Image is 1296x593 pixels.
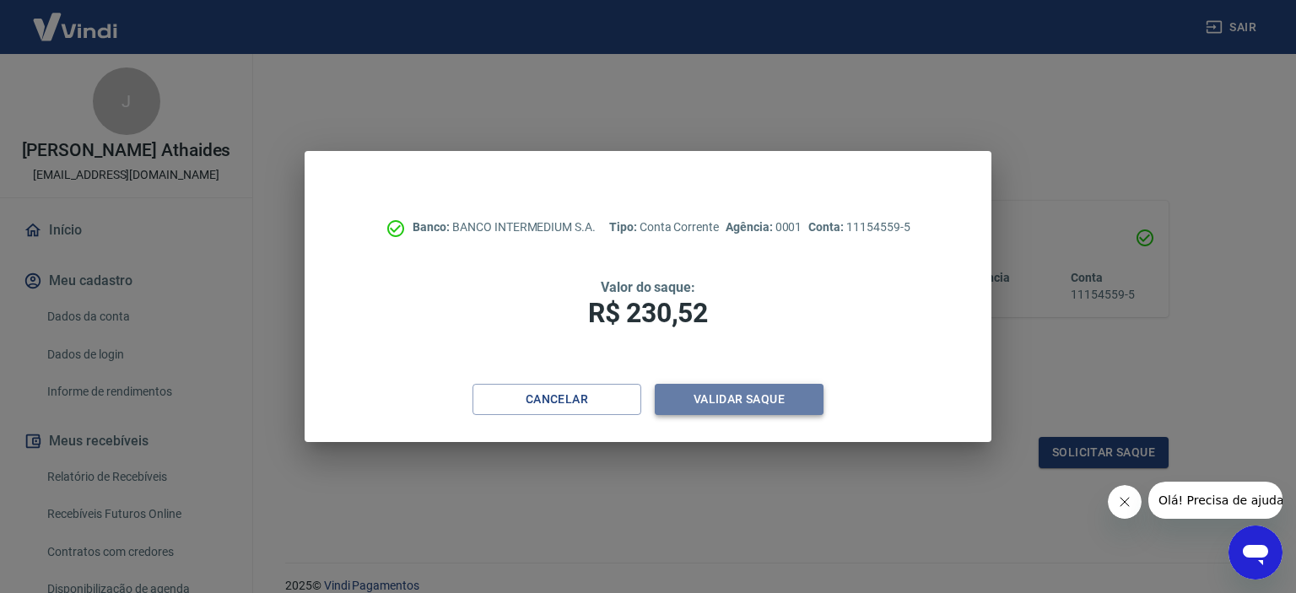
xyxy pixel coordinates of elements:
[588,297,708,329] span: R$ 230,52
[726,218,802,236] p: 0001
[413,218,596,236] p: BANCO INTERMEDIUM S.A.
[726,220,775,234] span: Agência:
[808,218,910,236] p: 11154559-5
[1228,526,1282,580] iframe: Botão para abrir a janela de mensagens
[1148,482,1282,519] iframe: Mensagem da empresa
[10,12,142,25] span: Olá! Precisa de ajuda?
[601,279,695,295] span: Valor do saque:
[609,218,719,236] p: Conta Corrente
[609,220,640,234] span: Tipo:
[472,384,641,415] button: Cancelar
[808,220,846,234] span: Conta:
[1108,485,1142,519] iframe: Fechar mensagem
[413,220,452,234] span: Banco:
[655,384,823,415] button: Validar saque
